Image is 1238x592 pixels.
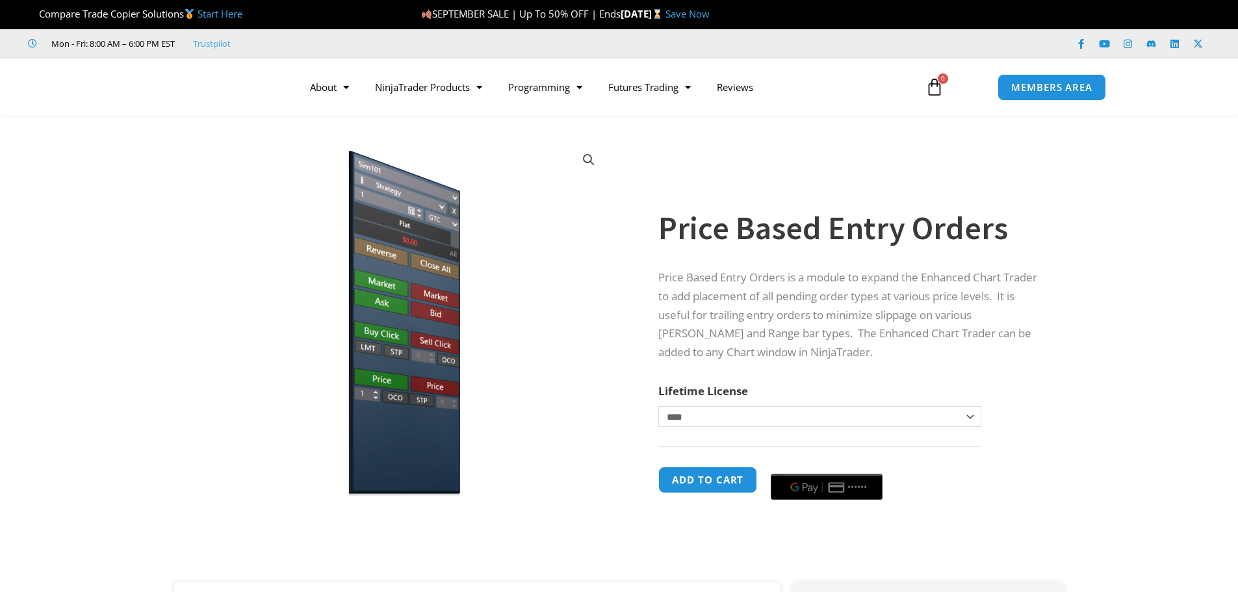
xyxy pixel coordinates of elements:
strong: [DATE] [621,7,665,20]
img: LogoAI | Affordable Indicators – NinjaTrader [132,64,272,110]
button: Buy with GPay [771,474,883,500]
a: Save Now [665,7,710,20]
a: 0 [906,68,963,106]
iframe: Secure payment input frame [768,465,885,466]
a: NinjaTrader Products [362,72,495,102]
a: Clear options [658,433,678,443]
a: About [297,72,362,102]
span: SEPTEMBER SALE | Up To 50% OFF | Ends [421,7,621,20]
img: 🏆 [29,9,38,19]
a: Futures Trading [595,72,704,102]
a: View full-screen image gallery [577,148,600,172]
span: Mon - Fri: 8:00 AM – 6:00 PM EST [48,36,175,51]
span: Compare Trade Copier Solutions [28,7,242,20]
img: 🥇 [185,9,194,19]
a: Start Here [198,7,242,20]
button: Add to cart [658,467,757,493]
span: MEMBERS AREA [1011,83,1092,92]
h1: Price Based Entry Orders [658,205,1038,251]
a: Programming [495,72,595,102]
nav: Menu [297,72,910,102]
img: Price based [192,138,610,498]
img: ⌛ [652,9,662,19]
a: Reviews [704,72,766,102]
a: Trustpilot [193,36,231,51]
text: •••••• [848,483,868,492]
label: Lifetime License [658,383,748,398]
a: MEMBERS AREA [998,74,1106,101]
span: 0 [938,73,948,84]
p: Price Based Entry Orders is a module to expand the Enhanced Chart Trader to add placement of all ... [658,268,1038,363]
img: 🍂 [422,9,432,19]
